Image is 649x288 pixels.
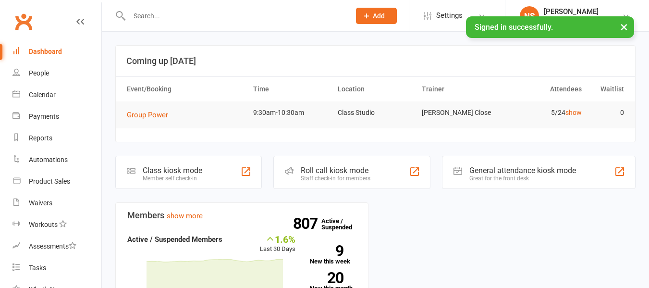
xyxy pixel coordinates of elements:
strong: 20 [310,271,343,285]
th: Time [249,77,333,101]
a: Waivers [12,192,101,214]
a: Payments [12,106,101,127]
a: Tasks [12,257,101,279]
a: show more [167,212,203,220]
a: 807Active / Suspended [321,211,364,238]
td: 9:30am-10:30am [249,101,333,124]
div: Assessments [29,242,76,250]
div: Waivers [29,199,52,207]
input: Search... [126,9,343,23]
div: Class kiosk mode [143,166,202,175]
h3: Coming up [DATE] [126,56,625,66]
a: Calendar [12,84,101,106]
a: Clubworx [12,10,36,34]
a: Automations [12,149,101,171]
a: Product Sales [12,171,101,192]
td: [PERSON_NAME] Close [417,101,502,124]
button: Group Power [127,109,175,121]
a: People [12,63,101,84]
div: Dashboard [29,48,62,55]
span: Add [373,12,385,20]
a: show [565,109,582,116]
a: 9New this week [310,245,356,264]
div: 1.6% [260,234,295,244]
div: Staff check-in for members [301,175,370,182]
th: Waitlist [586,77,628,101]
strong: 807 [293,216,321,231]
div: NRG Fitness Centre [544,16,602,25]
a: Reports [12,127,101,149]
div: Tasks [29,264,46,272]
div: Last 30 Days [260,234,295,254]
div: General attendance kiosk mode [469,166,576,175]
div: Calendar [29,91,56,99]
div: Product Sales [29,177,70,185]
div: Workouts [29,221,58,228]
div: People [29,69,49,77]
div: [PERSON_NAME] [544,7,602,16]
div: Reports [29,134,52,142]
td: 5/24 [502,101,587,124]
div: Great for the front desk [469,175,576,182]
button: Add [356,8,397,24]
a: Assessments [12,236,101,257]
div: Roll call kiosk mode [301,166,370,175]
th: Attendees [502,77,587,101]
strong: Active / Suspended Members [127,235,222,244]
th: Location [333,77,418,101]
h3: Members [127,211,356,220]
th: Trainer [417,77,502,101]
div: NS [520,6,539,25]
button: × [615,16,633,37]
div: Automations [29,156,68,163]
a: Workouts [12,214,101,236]
td: Class Studio [333,101,418,124]
div: Member self check-in [143,175,202,182]
span: Group Power [127,111,168,119]
th: Event/Booking [122,77,249,101]
a: Dashboard [12,41,101,63]
span: Signed in successfully. [475,23,553,32]
strong: 9 [310,244,343,258]
span: Settings [436,5,463,26]
td: 0 [586,101,628,124]
div: Payments [29,113,59,120]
